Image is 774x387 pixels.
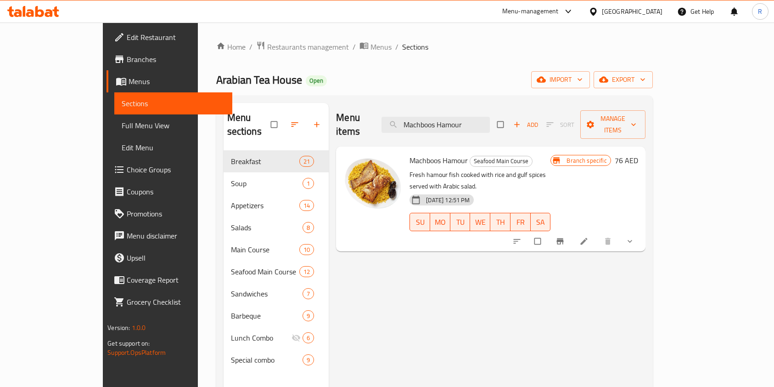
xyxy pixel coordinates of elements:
[231,332,292,343] span: Lunch Combo
[299,266,314,277] div: items
[107,181,232,203] a: Coupons
[563,156,610,165] span: Branch specific
[303,310,314,321] div: items
[107,225,232,247] a: Menu disclaimer
[107,322,130,334] span: Version:
[370,41,392,52] span: Menus
[231,200,299,211] span: Appetizers
[303,356,314,364] span: 9
[127,274,225,285] span: Coverage Report
[292,333,301,342] svg: Inactive section
[114,137,232,159] a: Edit Menu
[231,266,299,277] div: Seafood Main Course
[602,6,662,17] div: [GEOGRAPHIC_DATA]
[538,74,583,85] span: import
[216,41,653,53] nav: breadcrumb
[531,213,551,231] button: SA
[127,208,225,219] span: Promotions
[414,216,426,229] span: SU
[510,213,531,231] button: FR
[107,26,232,48] a: Edit Restaurant
[231,156,299,167] span: Breakfast
[231,222,303,233] span: Salads
[107,269,232,291] a: Coverage Report
[343,154,402,213] img: Machboos Hamour
[132,322,146,334] span: 1.0.0
[231,354,303,365] span: Special combo
[114,92,232,114] a: Sections
[127,54,225,65] span: Branches
[450,213,471,231] button: TU
[300,267,314,276] span: 12
[256,41,349,53] a: Restaurants management
[224,194,329,216] div: Appetizers14
[454,216,467,229] span: TU
[224,327,329,349] div: Lunch Combo6
[127,252,225,263] span: Upsell
[470,156,532,166] span: Seafood Main Course
[303,290,314,298] span: 7
[598,231,620,251] button: delete
[107,247,232,269] a: Upsell
[107,48,232,70] a: Branches
[107,337,150,349] span: Get support on:
[550,231,572,251] button: Branch-specific-item
[300,201,314,210] span: 14
[299,156,314,167] div: items
[594,71,653,88] button: export
[580,110,645,139] button: Manage items
[306,75,327,86] div: Open
[303,334,314,342] span: 6
[534,216,547,229] span: SA
[231,288,303,299] span: Sandwiches
[625,237,634,246] svg: Show Choices
[422,196,473,205] span: [DATE] 12:51 PM
[224,261,329,283] div: Seafood Main Course12
[402,41,428,52] span: Sections
[216,69,302,90] span: Arabian Tea House
[511,118,540,132] span: Add item
[127,296,225,307] span: Grocery Checklist
[231,310,303,321] span: Barbeque
[300,157,314,166] span: 21
[615,154,638,167] h6: 76 AED
[224,216,329,239] div: Salads8
[303,312,314,320] span: 9
[107,159,232,181] a: Choice Groups
[588,113,638,136] span: Manage items
[129,76,225,87] span: Menus
[122,98,225,109] span: Sections
[306,77,327,85] span: Open
[224,150,329,172] div: Breakfast21
[430,213,450,231] button: MO
[231,244,299,255] div: Main Course
[227,111,271,138] h2: Menu sections
[494,216,507,229] span: TH
[514,216,527,229] span: FR
[409,154,468,167] span: Machboos Hamour
[224,239,329,261] div: Main Course10
[307,114,329,135] button: Add section
[470,156,533,167] div: Seafood Main Course
[303,179,314,188] span: 1
[114,114,232,137] a: Full Menu View
[395,41,398,52] li: /
[492,116,511,133] span: Select section
[224,305,329,327] div: Barbeque9
[107,203,232,225] a: Promotions
[107,291,232,313] a: Grocery Checklist
[531,71,590,88] button: import
[490,213,510,231] button: TH
[300,245,314,254] span: 10
[511,118,540,132] button: Add
[409,213,430,231] button: SU
[224,147,329,375] nav: Menu sections
[107,347,166,359] a: Support.OpsPlatform
[127,186,225,197] span: Coupons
